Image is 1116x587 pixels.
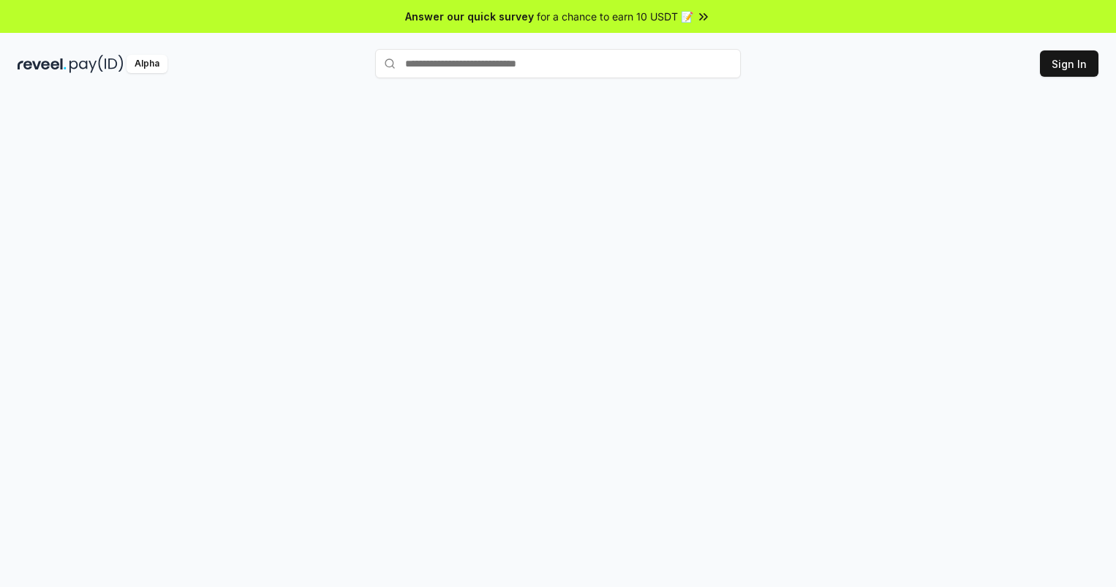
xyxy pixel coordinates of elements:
div: Alpha [127,55,167,73]
span: for a chance to earn 10 USDT 📝 [537,9,693,24]
button: Sign In [1040,50,1098,77]
img: reveel_dark [18,55,67,73]
img: pay_id [69,55,124,73]
span: Answer our quick survey [405,9,534,24]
